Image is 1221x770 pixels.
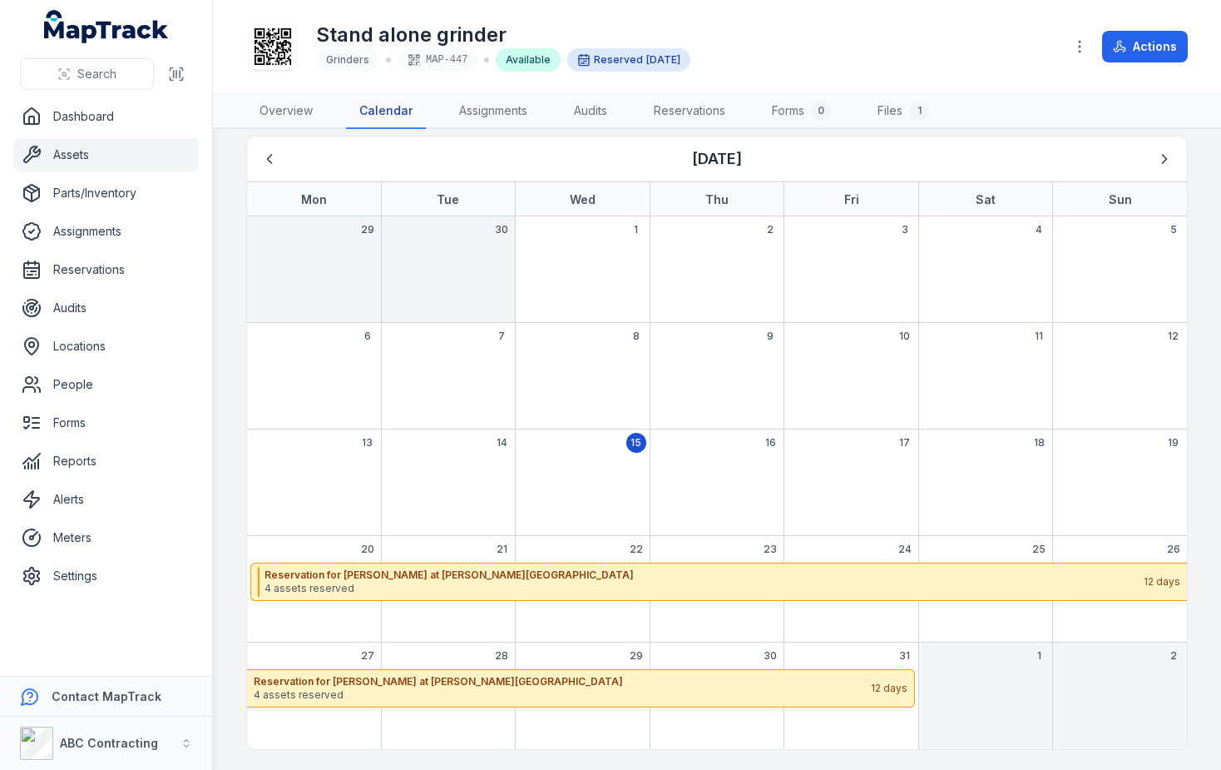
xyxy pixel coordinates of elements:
[264,582,1142,595] span: 4 assets reserved
[13,368,199,401] a: People
[1034,436,1045,450] span: 18
[1032,543,1046,556] span: 25
[1036,223,1042,236] span: 4
[60,736,158,750] strong: ABC Contracting
[250,563,1187,601] button: Reservation for [PERSON_NAME] at [PERSON_NAME][GEOGRAPHIC_DATA]4 assets reserved12 days
[902,223,908,236] span: 3
[1035,330,1043,343] span: 11
[264,569,1142,582] strong: Reservation for [PERSON_NAME] at [PERSON_NAME][GEOGRAPHIC_DATA]
[497,436,507,450] span: 14
[498,330,505,343] span: 7
[570,192,596,206] strong: Wed
[254,143,285,175] button: Previous
[765,436,776,450] span: 16
[705,192,729,206] strong: Thu
[13,138,199,171] a: Assets
[1167,543,1180,556] span: 26
[844,192,859,206] strong: Fri
[692,147,742,171] h3: [DATE]
[811,101,831,121] div: 0
[13,215,199,248] a: Assignments
[44,10,169,43] a: MapTrack
[13,406,199,440] a: Forms
[254,675,869,688] strong: Reservation for [PERSON_NAME] at [PERSON_NAME][GEOGRAPHIC_DATA]
[899,649,910,663] span: 31
[1109,192,1132,206] strong: Sun
[630,543,643,556] span: 22
[316,22,690,48] h1: Stand alone grinder
[764,543,777,556] span: 23
[899,436,910,450] span: 17
[976,192,996,206] strong: Sat
[767,223,774,236] span: 2
[326,53,369,66] span: Grinders
[1168,436,1179,450] span: 19
[864,94,942,129] a: Files1
[13,445,199,478] a: Reports
[497,543,507,556] span: 21
[361,649,374,663] span: 27
[634,223,638,236] span: 1
[1168,330,1179,343] span: 12
[437,192,459,206] strong: Tue
[361,543,374,556] span: 20
[646,53,680,67] time: 20/10/2025, 12:00:00 am
[764,649,777,663] span: 30
[13,330,199,363] a: Locations
[496,48,561,72] div: Available
[1149,143,1180,175] button: Next
[301,192,327,206] strong: Mon
[13,521,199,554] a: Meters
[898,543,912,556] span: 24
[630,436,641,450] span: 15
[495,223,508,236] span: 30
[20,58,154,90] button: Search
[364,330,371,343] span: 6
[361,223,374,236] span: 29
[1102,31,1188,62] button: Actions
[13,176,199,210] a: Parts/Inventory
[646,53,680,66] span: [DATE]
[759,94,844,129] a: Forms0
[52,689,161,703] strong: Contact MapTrack
[567,48,690,72] div: Reserved
[1037,649,1041,663] span: 1
[13,253,199,286] a: Reservations
[495,649,508,663] span: 28
[13,291,199,325] a: Audits
[446,94,541,129] a: Assignments
[346,94,426,129] a: Calendar
[909,101,929,121] div: 1
[13,483,199,516] a: Alerts
[77,66,116,82] span: Search
[247,137,1187,749] div: October 2025
[633,330,640,343] span: 8
[247,669,915,708] button: Reservation for [PERSON_NAME] at [PERSON_NAME][GEOGRAPHIC_DATA]4 assets reserved12 days
[640,94,739,129] a: Reservations
[254,688,869,702] span: 4 assets reserved
[13,559,199,593] a: Settings
[1170,223,1177,236] span: 5
[767,330,774,343] span: 9
[1170,649,1177,663] span: 2
[246,94,326,129] a: Overview
[630,649,643,663] span: 29
[899,330,910,343] span: 10
[13,100,199,133] a: Dashboard
[561,94,620,129] a: Audits
[398,48,477,72] div: MAP-447
[362,436,373,450] span: 13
